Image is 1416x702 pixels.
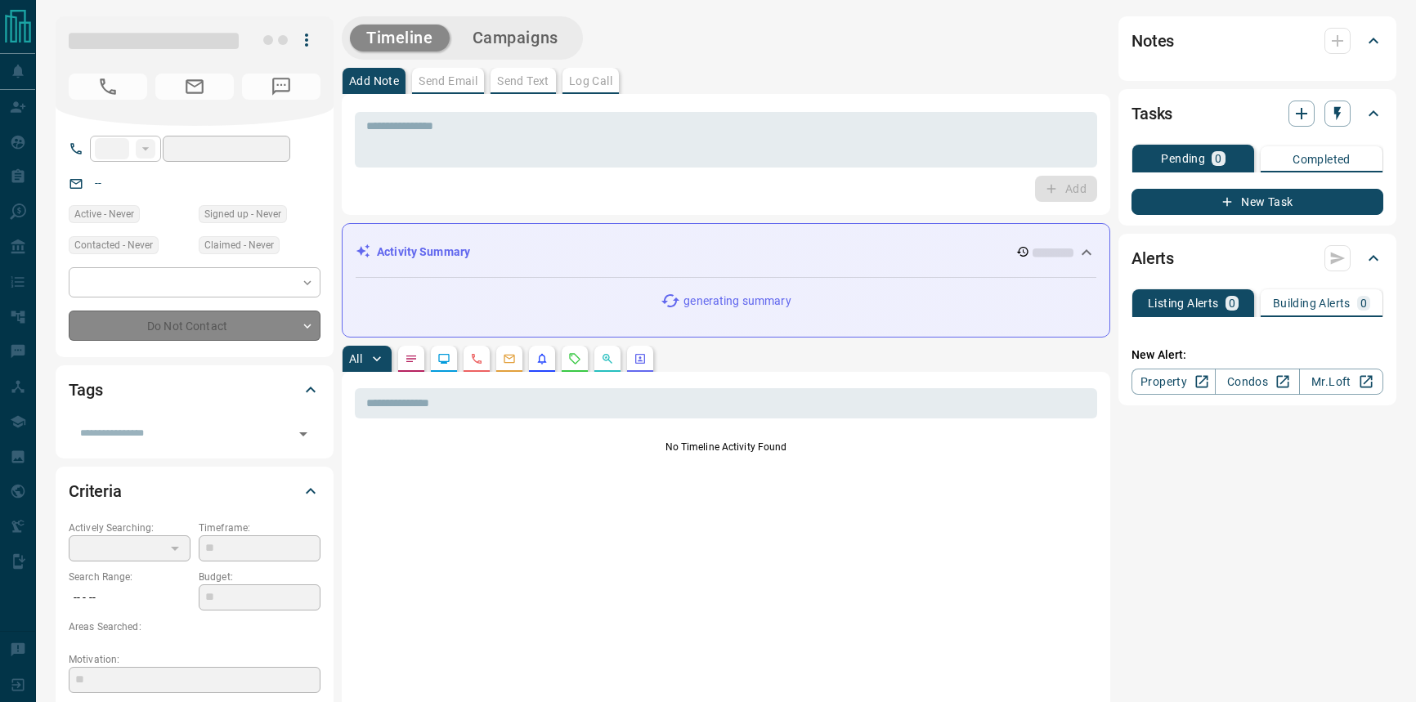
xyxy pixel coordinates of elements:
[1131,239,1383,278] div: Alerts
[69,521,190,535] p: Actively Searching:
[155,74,234,100] span: No Email
[1360,297,1367,309] p: 0
[69,570,190,584] p: Search Range:
[683,293,791,310] p: generating summary
[350,25,450,51] button: Timeline
[69,311,320,341] div: Do Not Contact
[1131,94,1383,133] div: Tasks
[1229,297,1235,309] p: 0
[456,25,575,51] button: Campaigns
[69,584,190,611] p: -- - --
[356,237,1096,267] div: Activity Summary
[355,440,1097,454] p: No Timeline Activity Found
[1131,21,1383,60] div: Notes
[242,74,320,100] span: No Number
[405,352,418,365] svg: Notes
[1161,153,1205,164] p: Pending
[349,353,362,364] p: All
[1131,28,1174,54] h2: Notes
[292,423,315,445] button: Open
[69,472,320,511] div: Criteria
[568,352,581,365] svg: Requests
[69,652,320,667] p: Motivation:
[69,74,147,100] span: No Number
[1131,245,1174,271] h2: Alerts
[1131,189,1383,215] button: New Task
[503,352,516,365] svg: Emails
[1273,297,1351,309] p: Building Alerts
[199,570,320,584] p: Budget:
[74,237,153,253] span: Contacted - Never
[69,377,102,403] h2: Tags
[199,521,320,535] p: Timeframe:
[74,206,134,222] span: Active - Never
[377,244,470,261] p: Activity Summary
[1131,369,1216,395] a: Property
[1131,347,1383,364] p: New Alert:
[1299,369,1383,395] a: Mr.Loft
[69,619,320,634] p: Areas Searched:
[1215,153,1221,164] p: 0
[204,237,274,253] span: Claimed - Never
[1293,154,1351,165] p: Completed
[349,75,399,87] p: Add Note
[95,177,101,190] a: --
[437,352,450,365] svg: Lead Browsing Activity
[69,478,122,504] h2: Criteria
[634,352,647,365] svg: Agent Actions
[470,352,483,365] svg: Calls
[535,352,549,365] svg: Listing Alerts
[204,206,281,222] span: Signed up - Never
[601,352,614,365] svg: Opportunities
[1148,297,1219,309] p: Listing Alerts
[1215,369,1299,395] a: Condos
[1131,101,1172,127] h2: Tasks
[69,370,320,409] div: Tags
